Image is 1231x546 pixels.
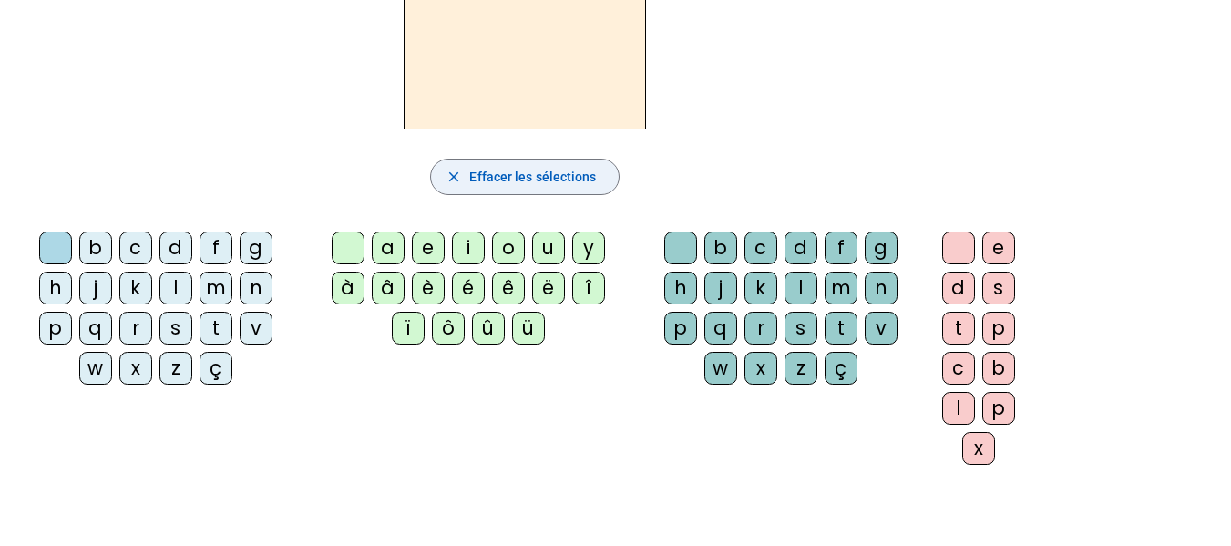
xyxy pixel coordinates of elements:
div: û [472,312,505,345]
div: l [785,272,817,304]
div: z [785,352,817,385]
div: x [119,352,152,385]
div: q [79,312,112,345]
div: l [942,392,975,425]
mat-icon: close [446,169,462,185]
div: b [982,352,1015,385]
div: k [119,272,152,304]
div: u [532,232,565,264]
div: j [79,272,112,304]
div: n [240,272,272,304]
div: â [372,272,405,304]
div: è [412,272,445,304]
div: t [942,312,975,345]
div: e [412,232,445,264]
div: h [39,272,72,304]
div: d [785,232,817,264]
div: f [200,232,232,264]
div: w [704,352,737,385]
div: c [942,352,975,385]
div: ç [825,352,857,385]
div: c [119,232,152,264]
div: o [492,232,525,264]
div: b [704,232,737,264]
div: x [962,432,995,465]
div: e [982,232,1015,264]
div: b [79,232,112,264]
div: g [240,232,272,264]
div: ê [492,272,525,304]
div: h [664,272,697,304]
div: v [865,312,898,345]
div: m [825,272,857,304]
div: s [982,272,1015,304]
div: ü [512,312,545,345]
div: i [452,232,485,264]
div: î [572,272,605,304]
div: t [825,312,857,345]
div: y [572,232,605,264]
div: w [79,352,112,385]
div: r [119,312,152,345]
div: d [159,232,192,264]
div: v [240,312,272,345]
div: x [744,352,777,385]
div: f [825,232,857,264]
div: a [372,232,405,264]
div: n [865,272,898,304]
div: t [200,312,232,345]
div: l [159,272,192,304]
button: Effacer les sélections [430,159,619,195]
div: c [744,232,777,264]
div: j [704,272,737,304]
div: g [865,232,898,264]
span: Effacer les sélections [469,166,596,188]
div: k [744,272,777,304]
div: ç [200,352,232,385]
div: é [452,272,485,304]
div: r [744,312,777,345]
div: p [664,312,697,345]
div: q [704,312,737,345]
div: p [982,312,1015,345]
div: à [332,272,364,304]
div: p [982,392,1015,425]
div: ô [432,312,465,345]
div: s [785,312,817,345]
div: ï [392,312,425,345]
div: ë [532,272,565,304]
div: s [159,312,192,345]
div: d [942,272,975,304]
div: p [39,312,72,345]
div: m [200,272,232,304]
div: z [159,352,192,385]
